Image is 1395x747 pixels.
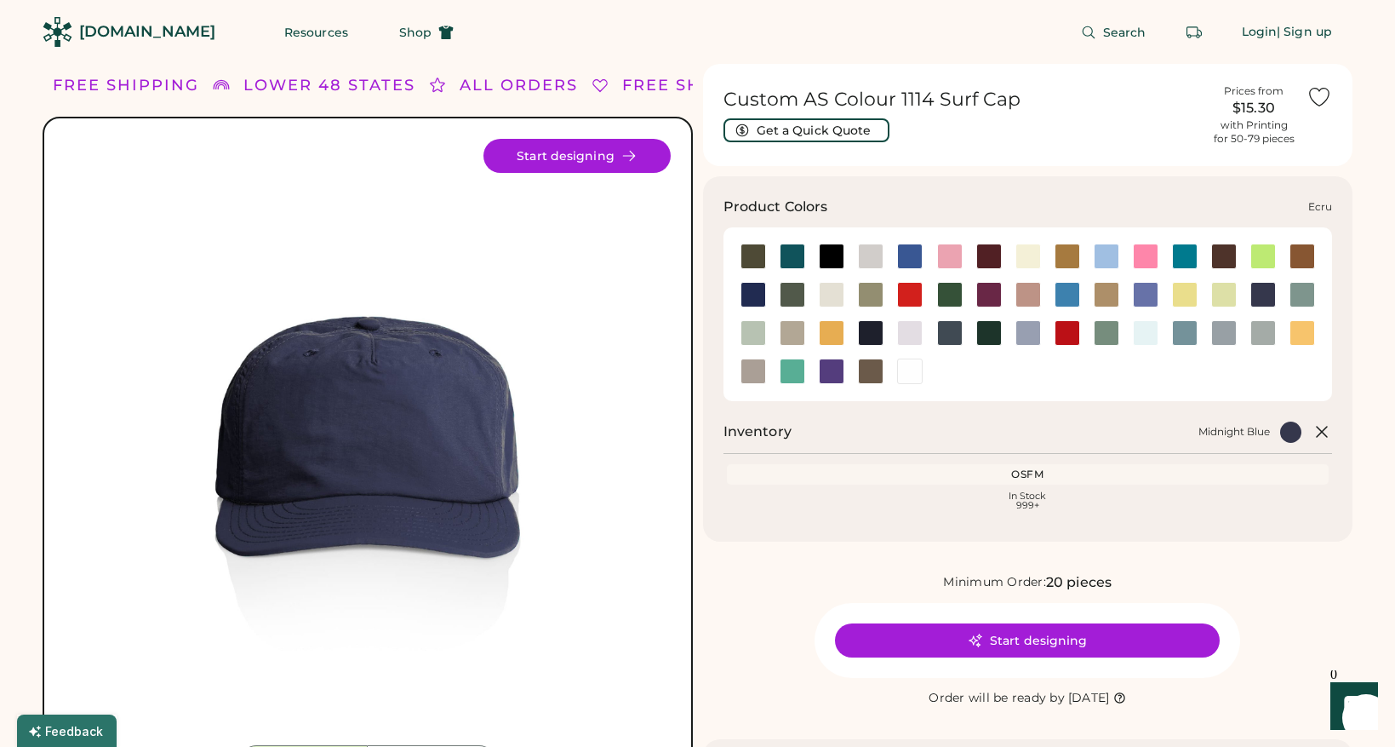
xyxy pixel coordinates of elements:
[1224,84,1284,98] div: Prices from
[53,74,199,97] div: FREE SHIPPING
[723,422,792,442] h2: Inventory
[264,15,369,49] button: Resources
[835,623,1220,658] button: Start designing
[1242,24,1278,41] div: Login
[379,15,474,49] button: Shop
[723,88,1202,112] h1: Custom AS Colour 1114 Surf Cap
[723,118,889,142] button: Get a Quick Quote
[1214,118,1295,146] div: with Printing for 50-79 pieces
[243,74,415,97] div: LOWER 48 STATES
[1177,15,1211,49] button: Retrieve an order
[723,197,828,217] h3: Product Colors
[1046,572,1112,593] div: 20 pieces
[730,491,1326,510] div: In Stock 999+
[1314,670,1387,744] iframe: Front Chat
[1277,24,1332,41] div: | Sign up
[1061,15,1167,49] button: Search
[1308,200,1332,214] div: Ecru
[483,139,671,173] button: Start designing
[943,574,1046,591] div: Minimum Order:
[1103,26,1146,38] span: Search
[622,74,769,97] div: FREE SHIPPING
[460,74,578,97] div: ALL ORDERS
[929,690,1065,707] div: Order will be ready by
[399,26,432,38] span: Shop
[65,139,671,745] img: 1114 - Midnight Blue Front Image
[43,17,72,47] img: Rendered Logo - Screens
[1198,425,1270,439] div: Midnight Blue
[1211,98,1296,118] div: $15.30
[730,468,1326,481] div: OSFM
[65,139,671,745] div: 1114 Style Image
[79,21,215,43] div: [DOMAIN_NAME]
[1068,690,1110,707] div: [DATE]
